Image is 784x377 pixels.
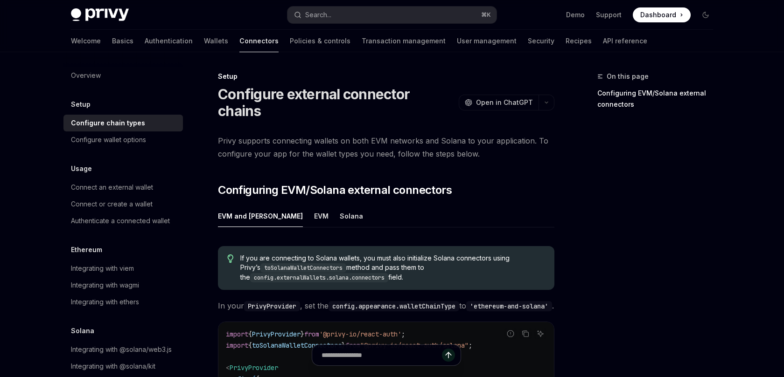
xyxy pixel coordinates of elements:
a: Configure wallet options [63,131,183,148]
span: } [342,341,345,350]
div: Integrating with ethers [71,296,139,308]
code: toSolanaWalletConnectors [260,263,346,273]
a: Support [596,10,622,20]
span: { [248,330,252,338]
div: EVM and [PERSON_NAME] [218,205,303,227]
span: ; [401,330,405,338]
span: from [345,341,360,350]
button: Open search [287,7,497,23]
span: In your , set the to . [218,299,554,312]
a: User management [457,30,517,52]
code: config.appearance.walletChainType [329,301,459,311]
div: Integrating with @solana/kit [71,361,155,372]
code: config.externalWallets.solana.connectors [250,273,388,282]
button: Toggle dark mode [698,7,713,22]
a: Integrating with ethers [63,294,183,310]
span: Dashboard [640,10,676,20]
span: ; [469,341,472,350]
div: Integrating with wagmi [71,280,139,291]
a: Basics [112,30,133,52]
span: On this page [607,71,649,82]
div: Integrating with viem [71,263,134,274]
div: Connect an external wallet [71,182,153,193]
a: Authenticate a connected wallet [63,212,183,229]
svg: Tip [227,254,234,263]
span: Privy supports connecting wallets on both EVM networks and Solana to your application. To configu... [218,134,554,160]
button: Send message [442,349,455,362]
span: "@privy-io/react-auth/solana" [360,341,469,350]
h5: Usage [71,163,92,174]
div: Overview [71,70,101,81]
button: Ask AI [534,328,546,340]
div: Solana [340,205,363,227]
h5: Setup [71,99,91,110]
a: Transaction management [362,30,446,52]
span: ⌘ K [481,11,491,19]
div: Authenticate a connected wallet [71,215,170,226]
button: Report incorrect code [504,328,517,340]
a: Policies & controls [290,30,350,52]
a: API reference [603,30,647,52]
code: 'ethereum-and-solana' [466,301,552,311]
span: } [301,330,304,338]
h1: Configure external connector chains [218,86,455,119]
span: from [304,330,319,338]
div: Integrating with @solana/web3.js [71,344,172,355]
a: Welcome [71,30,101,52]
a: Wallets [204,30,228,52]
a: Overview [63,67,183,84]
a: Demo [566,10,585,20]
div: Configure wallet options [71,134,146,145]
button: Open in ChatGPT [459,95,539,110]
h5: Ethereum [71,244,102,255]
a: Connect an external wallet [63,179,183,196]
a: Authentication [145,30,193,52]
span: Open in ChatGPT [476,98,533,107]
div: Connect or create a wallet [71,199,153,210]
div: Configure chain types [71,117,145,129]
span: toSolanaWalletConnectors [252,341,342,350]
a: Connectors [239,30,279,52]
a: Recipes [566,30,592,52]
img: dark logo [71,8,129,21]
button: Copy the contents from the code block [519,328,532,340]
span: If you are connecting to Solana wallets, you must also initialize Solana connectors using Privy’s... [240,254,545,282]
input: Ask a question... [322,345,442,365]
span: Configuring EVM/Solana external connectors [218,183,452,198]
span: PrivyProvider [252,330,301,338]
span: import [226,330,248,338]
a: Security [528,30,554,52]
span: import [226,341,248,350]
span: { [248,341,252,350]
a: Integrating with viem [63,260,183,277]
a: Dashboard [633,7,691,22]
h5: Solana [71,325,94,336]
a: Connect or create a wallet [63,196,183,212]
span: '@privy-io/react-auth' [319,330,401,338]
div: EVM [314,205,329,227]
a: Integrating with wagmi [63,277,183,294]
a: Integrating with @solana/web3.js [63,341,183,358]
a: Configure chain types [63,115,183,131]
code: PrivyProvider [244,301,300,311]
div: Setup [218,72,554,81]
a: Integrating with @solana/kit [63,358,183,375]
div: Search... [305,9,331,21]
a: Configuring EVM/Solana external connectors [597,86,721,112]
